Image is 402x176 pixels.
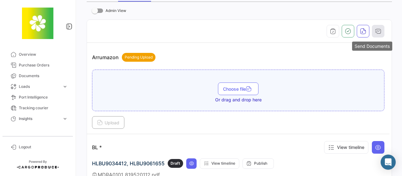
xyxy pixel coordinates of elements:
[19,73,68,79] span: Documents
[215,97,262,103] span: Or drag and drop here
[352,42,392,51] div: Send Documents
[92,53,155,62] p: Arrumazon
[218,82,258,95] button: Choose file
[223,86,253,92] span: Choose file
[106,7,126,14] span: Admin View
[324,141,368,154] button: View timeline
[22,8,53,39] img: 8664c674-3a9e-46e9-8cba-ffa54c79117b.jfif
[5,103,70,113] a: Tracking courier
[19,84,60,89] span: Loads
[5,71,70,81] a: Documents
[92,116,124,129] button: Upload
[200,158,239,169] button: View timeline
[19,144,68,150] span: Logout
[92,160,165,167] span: HLBU9034412, HLBU9061655
[19,105,68,111] span: Tracking courier
[5,60,70,71] a: Purchase Orders
[19,52,68,57] span: Overview
[5,92,70,103] a: Port Intelligence
[125,54,153,60] span: Pending Upload
[5,49,70,60] a: Overview
[19,116,60,122] span: Insights
[19,94,68,100] span: Port Intelligence
[97,120,119,125] span: Upload
[381,155,396,170] div: Abrir Intercom Messenger
[19,62,68,68] span: Purchase Orders
[171,161,180,166] span: Draft
[62,116,68,122] span: expand_more
[62,84,68,89] span: expand_more
[242,158,274,169] button: Publish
